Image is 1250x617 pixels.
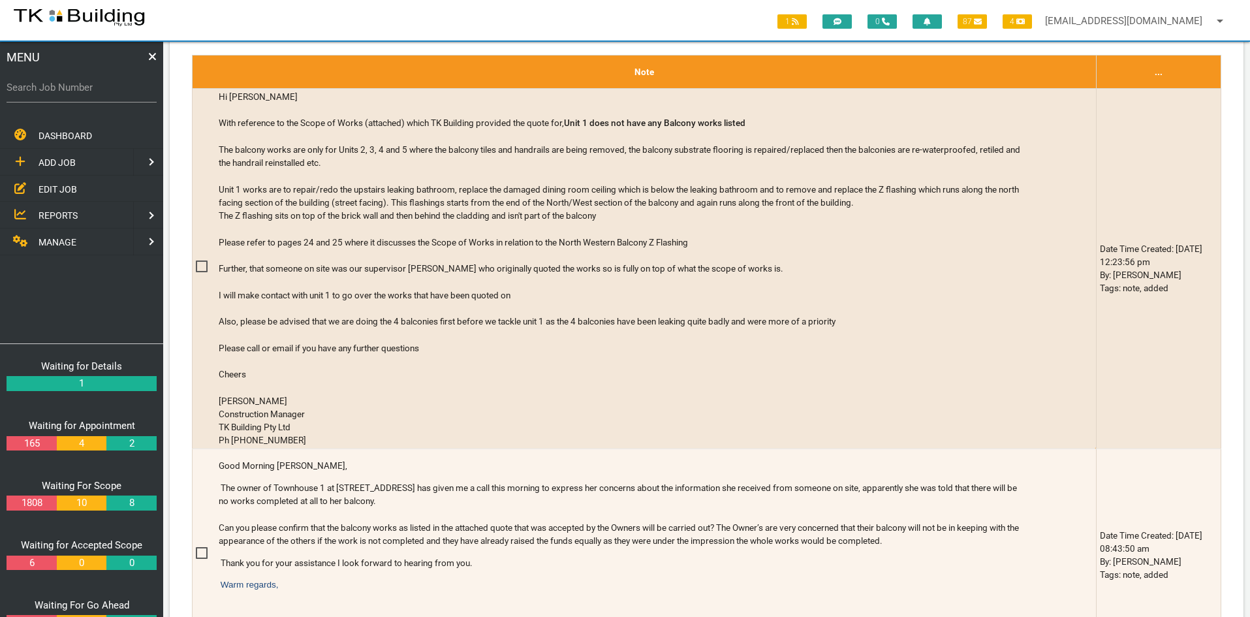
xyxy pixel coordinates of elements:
[219,420,1026,434] div: TK Building Pty Ltd
[219,368,1026,381] div: Cheers
[42,480,121,492] a: Waiting For Scope
[21,539,142,551] a: Waiting for Accepted Scope
[219,460,347,471] span: Good Morning [PERSON_NAME],
[39,131,92,141] span: DASHBOARD
[219,116,1026,129] div: With reference to the Scope of Works (attached) which TK Building provided the quote for,
[219,434,1026,447] div: Ph [PHONE_NUMBER]
[7,556,56,571] a: 6
[219,143,1026,170] div: The balcony works are only for Units 2, 3, 4 and 5 where the balcony tiles and handrails are bein...
[221,558,473,568] span: Thank you for your assistance I look forward to hearing from you.
[564,118,745,128] strong: Unit 1 does not have any Balcony works listed
[29,420,135,432] a: Waiting for Appointment
[219,483,1019,546] span: The owner of Townhouse 1 at [STREET_ADDRESS] has given me a call this morning to express her conc...
[219,209,1026,222] div: The Z flashing sits on top of the brick wall and then behind the cladding and isn't part of the b...
[39,157,76,168] span: ADD JOB
[35,599,129,611] a: Waiting For Go Ahead
[219,262,1026,275] div: Further, that someone on site was our supervisor [PERSON_NAME] who originally quoted the works so...
[1096,55,1221,88] th: ...
[958,14,987,29] span: 87
[7,436,56,451] a: 165
[7,376,157,391] a: 1
[192,55,1096,88] th: Note
[219,407,1026,420] div: Construction Manager
[7,80,157,95] label: Search Job Number
[219,289,1026,302] div: I will make contact with unit 1 to go over the works that have been quoted on
[219,394,1026,407] div: [PERSON_NAME]
[39,237,76,247] span: MANAGE
[219,315,1026,328] div: Also, please be advised that we are doing the 4 balconies first before we tackle unit 1 as the 4 ...
[39,210,78,221] span: REPORTS
[13,7,146,27] img: s3file
[7,48,40,66] span: MENU
[7,496,56,511] a: 1808
[57,556,106,571] a: 0
[106,436,156,451] a: 2
[1096,88,1221,449] td: Date Time Created: [DATE] 12:23:56 pm By: [PERSON_NAME] Tags: note, added
[777,14,807,29] span: 1
[57,496,106,511] a: 10
[867,14,897,29] span: 0
[41,360,122,372] a: Waiting for Details
[219,341,1026,355] div: Please call or email if you have any further questions
[106,556,156,571] a: 0
[1003,14,1032,29] span: 4
[219,90,1026,103] div: Hi [PERSON_NAME]
[57,436,106,451] a: 4
[39,183,77,194] span: EDIT JOB
[221,580,279,590] span: Warm regards,
[219,236,1026,249] div: Please refer to pages 24 and 25 where it discusses the Scope of Works in relation to the North We...
[106,496,156,511] a: 8
[219,183,1026,210] div: Unit 1 works are to repair/redo the upstairs leaking bathroom, replace the damaged dining room ce...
